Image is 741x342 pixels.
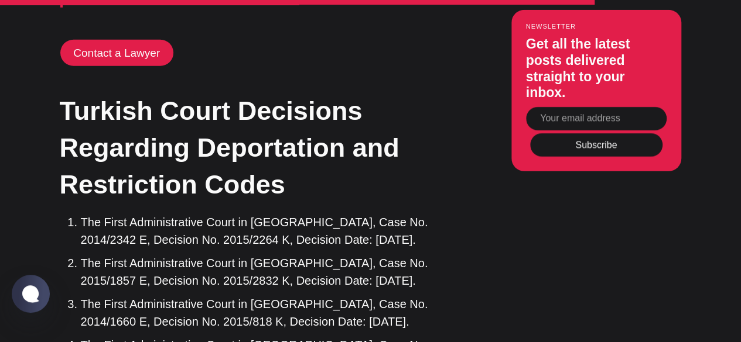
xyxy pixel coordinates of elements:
[81,254,453,289] li: The First Administrative Court in [GEOGRAPHIC_DATA], Case No. 2015/1857 E, Decision No. 2015/2832...
[526,23,667,30] small: Newsletter
[81,213,453,248] li: The First Administrative Court in [GEOGRAPHIC_DATA], Case No. 2014/2342 E, Decision No. 2015/2264...
[526,37,667,101] h3: Get all the latest posts delivered straight to your inbox.
[60,92,452,203] h2: Turkish Court Decisions Regarding Deportation and Restriction Codes
[530,133,663,157] button: Subscribe
[60,40,173,67] a: Contact a Lawyer
[81,295,453,330] li: The First Administrative Court in [GEOGRAPHIC_DATA], Case No. 2014/1660 E, Decision No. 2015/818 ...
[526,108,667,131] input: Your email address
